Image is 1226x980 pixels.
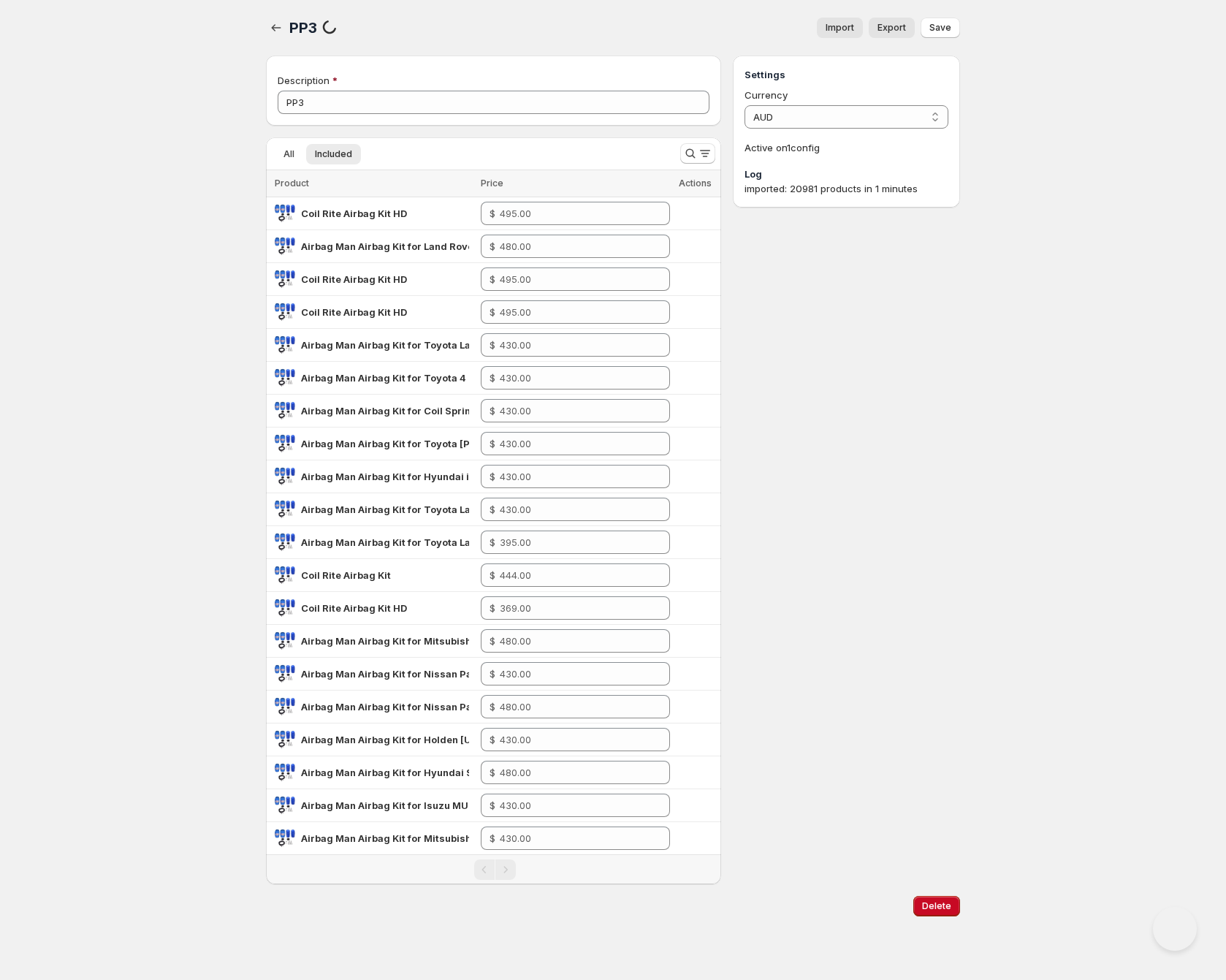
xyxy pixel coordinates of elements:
span: $ [490,240,495,252]
span: $ [490,306,495,318]
span: $ [490,536,495,548]
div: Airbag Man Airbag Kit for Toyota LandCruiser 80 Series FJ80/FZJ80/HDJ80/HZJ80 (1991–1998) (Kevlar... [301,338,469,352]
iframe: Help Scout Beacon - Open [1153,907,1197,951]
input: 480.00 [500,629,648,653]
div: Airbag Man Airbag Kit for Nissan Patrol Y62 (2010–2025) (Kevlar Sleeve) [Standard Height] [301,699,469,714]
input: 430.00 [500,498,648,521]
span: Airbag Man Airbag Kit for Coil Springs (Kevlar Sleeve) [Standard Height] [301,405,647,417]
span: $ [490,635,495,647]
div: imported: 20981 products in 1 minutes [745,181,948,196]
span: Airbag Man Airbag Kit for Toyota LandCruiser 80 Series FJ80/FZJ80/HDJ80/HZJ80 ([DATE]–[DATE]) (Ke... [301,339,934,351]
input: 395.00 [500,531,648,554]
span: $ [490,569,495,581]
span: $ [490,767,495,778]
button: Search and filter results [680,143,715,164]
input: 495.00 [500,267,648,291]
div: Coil Rite Airbag Kit HD [301,601,407,615]
span: Airbag Man Airbag Kit for Nissan Pathfinder R51 ([DATE]–[DATE]) (Kevlar Sleeve) [Raised Height] [301,668,761,680]
span: Airbag Man Airbag Kit for Toyota LandCruiser 100 Series HDJ100/HDJ101R/UZJ100 (I1998-2007) (Kevla... [301,504,930,515]
span: Description [278,75,330,86]
p: Active on 1 config [745,140,948,155]
button: Save [921,18,960,38]
button: Delete [913,896,960,916]
span: $ [490,734,495,745]
span: Currency [745,89,788,101]
div: Coil Rite Airbag Kit [301,568,391,582]
div: Airbag Man Airbag Kit for Mitsubishi Challenger PA SII/K96 (2000-2008) (Kevlar Sleeve) [Standard ... [301,831,469,846]
span: Airbag Man Airbag Kit for Nissan Patrol Y62 ([DATE]–[DATE]) (Kevlar Sleeve) [Standard Height] [301,701,755,713]
span: Product [275,178,309,189]
input: 444.00 [500,563,648,587]
input: 480.00 [500,235,648,258]
div: Airbag Man Airbag Kit for Mitsubishi Pajero Mk III NM/NP (2000–2006) (Kevlar Sleeve) [Raised Height] [301,634,469,648]
span: Coil Rite Airbag Kit HD [301,273,407,285]
span: Airbag Man Airbag Kit for Mitsubishi Challenger PA SII/K96 ([DATE]-[DATE]) (Kevlar Sleeve) [Stand... [301,832,825,844]
input: 430.00 [500,662,648,685]
input: 369.00 [500,596,648,620]
span: $ [490,339,495,351]
input: 430.00 [500,333,648,357]
h3: Settings [745,67,948,82]
div: Airbag Man Airbag Kit for Toyota LandCruiser 100 Series HDJ100/HDJ101R/UZJ100 (I1998-2007) (Kevla... [301,502,469,517]
div: Airbag Man Airbag Kit for Hyundai iMax/H-1/TQ (2008–2021) (Kevlar Sleeve) [Standard Height] [301,469,469,484]
span: All [283,148,294,160]
span: Coil Rite Airbag Kit HD [301,306,407,318]
span: Save [929,22,951,34]
input: 430.00 [500,366,648,390]
div: Airbag Man Airbag Kit for Isuzu MU-X (2013-2021) (Kevlar Sleeve) [Raised Height] [301,798,469,813]
span: $ [490,438,495,449]
div: Airbag Man Airbag Kit for Coil Springs (Kevlar Sleeve) [Standard Height] [301,403,469,418]
div: Airbag Man Airbag Kit for Nissan Pathfinder R51 (2005–2013) (Kevlar Sleeve) [Raised Height] [301,666,469,681]
span: $ [490,832,495,844]
span: $ [490,273,495,285]
span: $ [490,701,495,713]
span: Export [877,22,906,34]
div: Airbag Man Airbag Kit for Holden Colorado 7 RG (2013–2016) (Kevlar Sleeve) [Raised 40 - 50mm Lift] [301,732,469,747]
div: Airbag Man Airbag Kit for Toyota LandCruiser Prado 90/95 Series (1996-2002) (Kevlar Sleeve) [Stan... [301,535,469,550]
span: $ [490,504,495,515]
span: Included [315,148,352,160]
div: Airbag Man Airbag Kit for Land Rover Defender 110/127 (1984–1990) (Kevlar Sleeve) [Raised/Standar... [301,239,469,254]
span: Airbag Man Airbag Kit for Isuzu MU-X ([DATE]-[DATE]) (Kevlar Sleeve) [Raised Height] [301,799,709,811]
span: Airbag Man Airbag Kit for Toyota 4 Runner N210/N280 ([DATE]–[DATE]) (Kevlar Sleeve) [Standard Hei... [301,372,804,384]
input: 430.00 [500,794,648,817]
div: Airbag Man Airbag Kit for Hyundai Staria US4 (2021–2025) (Kevlar Sleeve) [Standard Height] [301,765,469,780]
div: Coil Rite Airbag Kit HD [301,206,407,221]
span: $ [490,372,495,384]
input: Private internal description [278,91,709,114]
input: 430.00 [500,432,648,455]
input: 495.00 [500,202,648,225]
nav: Pagination [266,854,721,884]
div: Coil Rite Airbag Kit HD [301,272,407,286]
h3: Log [745,167,948,181]
div: Coil Rite Airbag Kit HD [301,305,407,319]
span: Import [826,22,854,34]
button: Import [817,18,863,38]
input: 480.00 [500,695,648,718]
div: Airbag Man Airbag Kit for Toyota Prado 120/121/125/150 Series & FJ Cruiser (Kevlar Sleeve) [Raise... [301,436,469,451]
span: PP3 [289,19,316,37]
span: Airbag Man Airbag Kit for Hyundai Staria US4 ([DATE]–[DATE]) (Kevlar Sleeve) [Standard Height] [301,767,761,778]
span: Coil Rite Airbag Kit [301,569,391,581]
span: Airbag Man Airbag Kit for Hyundai iMax/H-1/TQ ([DATE]–[DATE]) (Kevlar Sleeve) [Standard Height] [301,471,772,482]
input: 430.00 [500,399,648,422]
span: Airbag Man Airbag Kit for Toyota LandCruiser [PERSON_NAME] 90/95 Series ([DATE]-[DATE]) (Kevlar S... [301,536,910,548]
span: Actions [679,178,712,189]
input: 495.00 [500,300,648,324]
span: Coil Rite Airbag Kit HD [301,208,407,219]
a: Export [869,18,915,38]
input: 480.00 [500,761,648,784]
span: Coil Rite Airbag Kit HD [301,602,407,614]
span: $ [490,405,495,417]
span: Price [481,178,503,189]
span: Delete [922,900,951,912]
input: 430.00 [500,465,648,488]
span: $ [490,602,495,614]
span: Airbag Man Airbag Kit for Land Rover Defender 110/127 ([DATE]–[DATE]) (Kevlar Sleeve) [Raised/Sta... [301,240,844,252]
span: Airbag Man Airbag Kit for Holden [US_STATE] 7 RG ([DATE]–[DATE]) (Kevlar Sleeve) [Raised 40 - 50m... [301,734,811,745]
span: $ [490,668,495,680]
span: $ [490,208,495,219]
span: Airbag Man Airbag Kit for Toyota [PERSON_NAME] 120/121/125/150 Series & FJ Cruiser (Kevlar Sleeve... [301,438,867,449]
span: $ [490,799,495,811]
span: Airbag Man Airbag Kit for Mitsubishi Pajero Mk III NM/NP ([DATE]–[DATE]) (Kevlar Sleeve) [Raised ... [301,635,803,647]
